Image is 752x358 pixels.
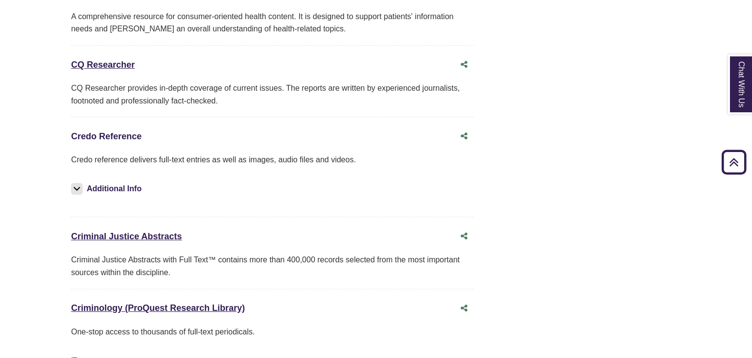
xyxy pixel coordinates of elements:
a: Criminology (ProQuest Research Library) [71,303,245,313]
p: Credo reference delivers full-text entries as well as images, audio files and videos. [71,153,473,166]
a: Credo Reference [71,131,141,141]
a: Criminal Justice Abstracts [71,231,182,241]
button: Share this database [454,55,474,74]
button: Share this database [454,227,474,246]
p: One-stop access to thousands of full-text periodicals. [71,326,473,338]
a: Back to Top [718,155,750,169]
button: Share this database [454,299,474,318]
div: Criminal Justice Abstracts with Full Text™ contains more than 400,000 records selected from the m... [71,254,473,279]
button: Share this database [454,127,474,146]
div: CQ Researcher provides in-depth coverage of current issues. The reports are written by experience... [71,82,473,107]
div: A comprehensive resource for consumer-oriented health content. It is designed to support patients... [71,10,473,35]
a: CQ Researcher [71,60,135,70]
button: Additional Info [71,182,144,196]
